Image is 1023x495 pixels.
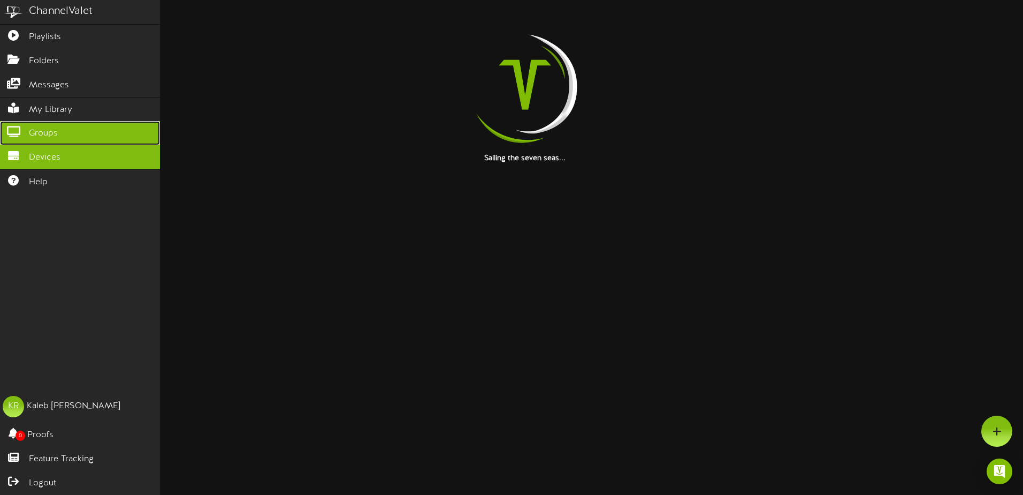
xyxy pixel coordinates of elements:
span: Groups [29,127,58,140]
span: Folders [29,55,59,67]
span: Playlists [29,31,61,43]
strong: Sailing the seven seas... [484,154,566,162]
img: loading-spinner-2.png [456,16,593,153]
span: Proofs [27,429,54,441]
span: My Library [29,104,72,116]
span: Feature Tracking [29,453,94,466]
span: Devices [29,152,60,164]
span: Logout [29,477,56,490]
div: KR [3,396,24,417]
span: 0 [16,431,25,441]
span: Messages [29,79,69,92]
span: Help [29,176,48,189]
div: Open Intercom Messenger [987,459,1012,484]
div: Kaleb [PERSON_NAME] [27,400,120,412]
div: ChannelValet [29,4,93,19]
